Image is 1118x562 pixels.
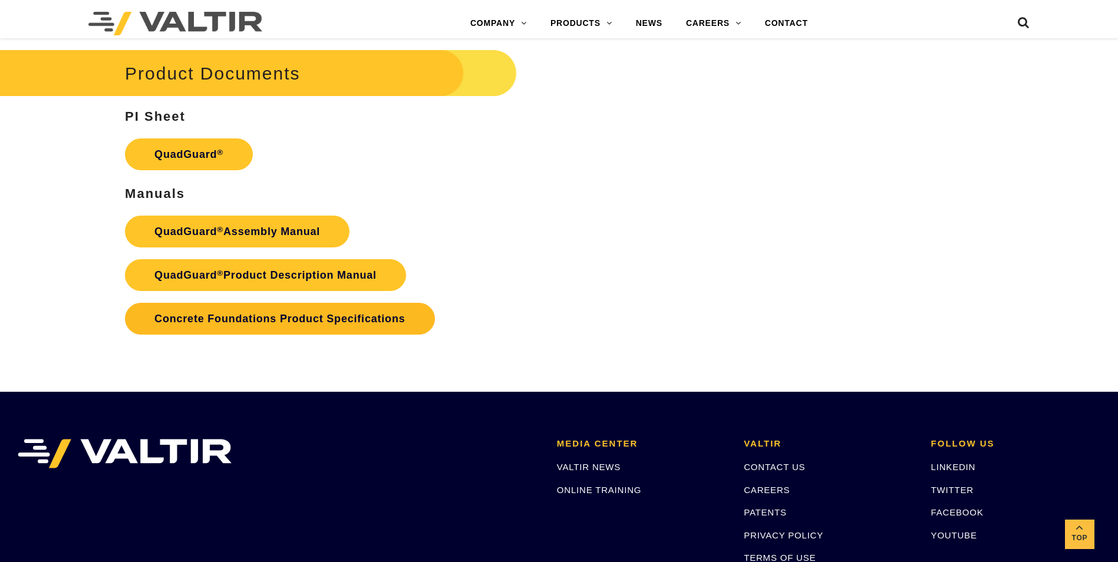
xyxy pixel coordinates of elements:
span: Top [1065,531,1094,545]
a: YOUTUBE [931,530,977,540]
img: VALTIR [18,439,232,468]
h2: MEDIA CENTER [557,439,726,449]
h2: VALTIR [744,439,913,449]
strong: Manuals [125,186,185,201]
sup: ® [217,148,223,157]
a: PATENTS [744,507,787,517]
a: CONTACT US [744,462,805,472]
a: QuadGuard®Assembly Manual [125,216,349,247]
a: VALTIR NEWS [557,462,621,472]
a: QuadGuard® [125,138,253,170]
h2: FOLLOW US [931,439,1100,449]
sup: ® [217,225,223,234]
a: CONTACT [753,12,820,35]
a: PRIVACY POLICY [744,530,823,540]
a: TWITTER [931,485,974,495]
a: ONLINE TRAINING [557,485,641,495]
a: FACEBOOK [931,507,984,517]
strong: PI Sheet [125,109,186,124]
a: COMPANY [459,12,539,35]
sup: ® [217,269,223,277]
a: PRODUCTS [539,12,624,35]
img: Valtir [88,12,262,35]
a: Top [1065,520,1094,549]
a: LINKEDIN [931,462,976,472]
a: Concrete Foundations Product Specifications [125,303,434,335]
a: NEWS [624,12,674,35]
a: CAREERS [674,12,753,35]
a: QuadGuard®Product Description Manual [125,259,406,291]
a: CAREERS [744,485,790,495]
